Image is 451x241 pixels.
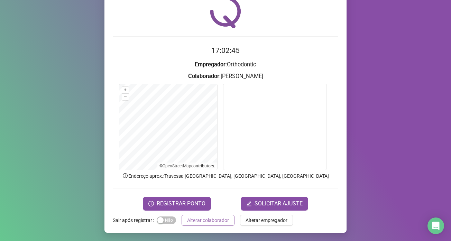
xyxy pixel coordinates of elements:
[113,72,338,81] h3: : [PERSON_NAME]
[187,216,229,224] span: Alterar colaborador
[246,201,252,206] span: edit
[240,215,293,226] button: Alterar empregador
[113,172,338,180] p: Endereço aprox. : Travessa [GEOGRAPHIC_DATA], [GEOGRAPHIC_DATA], [GEOGRAPHIC_DATA]
[143,197,211,211] button: REGISTRAR PONTO
[246,216,287,224] span: Alterar empregador
[113,60,338,69] h3: : Orthodontic
[157,200,205,208] span: REGISTRAR PONTO
[255,200,303,208] span: SOLICITAR AJUSTE
[122,94,129,100] button: –
[163,164,191,168] a: OpenStreetMap
[182,215,234,226] button: Alterar colaborador
[211,46,240,55] time: 17:02:45
[241,197,308,211] button: editSOLICITAR AJUSTE
[159,164,215,168] li: © contributors.
[122,173,128,179] span: info-circle
[188,73,219,80] strong: Colaborador
[427,217,444,234] div: Open Intercom Messenger
[122,87,129,93] button: +
[148,201,154,206] span: clock-circle
[195,61,225,68] strong: Empregador
[113,215,157,226] label: Sair após registrar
